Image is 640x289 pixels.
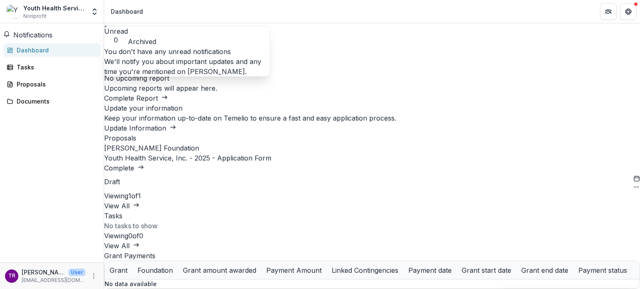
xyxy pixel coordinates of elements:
p: User [68,269,85,276]
button: Partners [600,3,617,20]
img: Youth Health Service, Inc. [7,5,20,18]
div: Payment status [573,261,632,279]
h3: Keep your information up-to-date on Temelio to ensure a fast and easy application process. [104,113,640,123]
button: Notifications [3,30,52,40]
div: Tasks [17,63,94,72]
h2: Total Awarded [104,33,640,43]
h2: Tasks [104,211,640,221]
div: Grant amount awarded [178,261,261,279]
button: Unread [104,26,128,44]
div: Youth Health Service, Inc. [23,4,85,12]
nav: breadcrumb [107,5,146,17]
div: Payment Amount [261,265,327,275]
a: Tasks [3,60,100,74]
div: Foundation [132,265,178,275]
p: [PERSON_NAME] Foundation [104,143,640,153]
div: Grant start date [457,261,516,279]
div: Grant [105,265,132,275]
div: Grant [105,261,132,279]
span: Draft [104,178,120,186]
div: Payment status [573,265,632,275]
span: -- [633,183,640,191]
p: Viewing 1 of 1 [104,191,640,201]
button: Archived [128,37,156,47]
div: Documents [17,97,94,106]
span: Nonprofit [23,12,47,20]
a: View All [104,202,140,210]
h1: Dashboard [104,23,640,33]
div: Payment date [403,265,457,275]
span: Notifications [13,31,52,39]
a: Youth Health Service, Inc. - 2025 - Application Form [104,154,271,162]
div: Foundation [132,261,178,279]
span: 0 [104,36,128,44]
button: More [89,271,99,281]
div: Payment date [403,261,457,279]
div: Proposals [17,80,94,89]
div: Grant end date [516,261,573,279]
p: No tasks to show [104,221,640,231]
div: Grant end date [516,265,573,275]
a: Complete [104,164,144,172]
div: Dashboard [111,7,143,16]
div: Tammie Rizzio [8,273,15,279]
p: Upcoming reports will appear here. [104,83,640,93]
h2: Proposals [104,133,640,143]
h2: Update your information [104,103,640,113]
div: Dashboard [17,46,94,54]
p: [PERSON_NAME] [22,268,65,277]
h2: Next Report [104,63,640,73]
p: [EMAIL_ADDRESS][DOMAIN_NAME] [22,277,85,284]
div: Payment Amount [261,261,327,279]
p: You don't have any unread notifications [104,47,270,57]
div: Linked Contingencies [327,265,403,275]
div: Grant start date [457,265,516,275]
a: View All [104,242,140,250]
p: No data available [105,279,640,288]
h3: No upcoming report [104,73,640,83]
button: Open entity switcher [89,3,100,20]
p: Viewing 0 of 0 [104,231,640,241]
h3: $0.00 [104,43,640,53]
a: Documents [3,94,100,108]
a: Dashboard [3,43,100,57]
a: Proposals [3,77,100,91]
div: Linked Contingencies [327,261,403,279]
p: We'll notify you about important updates and any time you're mentioned on [PERSON_NAME]. [104,57,270,77]
button: Get Help [620,3,637,20]
a: Update Information [104,124,176,132]
div: Grant amount awarded [178,265,261,275]
a: Complete Report [104,94,168,102]
h2: Grant Payments [104,251,640,261]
